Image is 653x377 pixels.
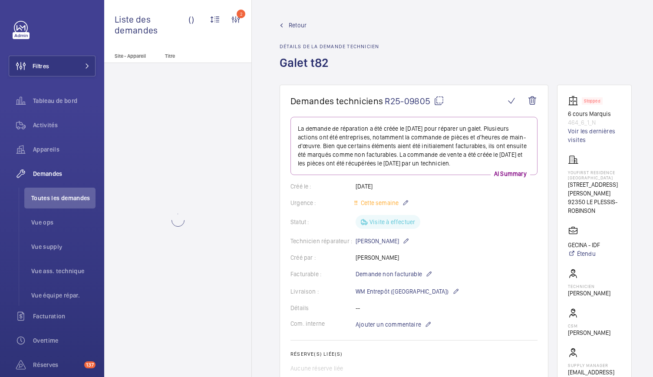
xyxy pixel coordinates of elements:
span: Toutes les demandes [31,194,96,202]
span: Vue équipe répar. [31,291,96,300]
p: [PERSON_NAME] [356,236,409,246]
p: La demande de réparation a été créée le [DATE] pour réparer un galet. Plusieurs actions ont été e... [298,124,530,168]
span: Réserves [33,360,81,369]
h2: Réserve(s) liée(s) [290,351,538,357]
a: Voir les dernières visites [568,127,621,144]
p: Site - Appareil [104,53,162,59]
span: Overtime [33,336,96,345]
img: elevator.svg [568,96,582,106]
p: WM Entrepôt ([GEOGRAPHIC_DATA]) [356,286,459,297]
span: Activités [33,121,96,129]
p: [PERSON_NAME] [568,289,610,298]
h2: Détails de la demande technicien [280,43,379,50]
p: 92350 LE PLESSIS-ROBINSON [568,198,621,215]
span: Ajouter un commentaire [356,320,421,329]
p: AI Summary [491,169,530,178]
span: Liste des demandes [115,14,188,36]
p: [STREET_ADDRESS][PERSON_NAME] [568,180,621,198]
span: R25-09805 [385,96,444,106]
p: GECINA - IDF [568,241,600,249]
span: Retour [289,21,307,30]
span: Appareils [33,145,96,154]
a: Étendu [568,249,600,258]
span: Vue ass. technique [31,267,96,275]
p: 6 cours Marquis [568,109,621,118]
p: [PERSON_NAME] [568,328,610,337]
p: YouFirst Residence [GEOGRAPHIC_DATA] [568,170,621,180]
p: 464_6_1_N [568,118,621,127]
button: Filtres [9,56,96,76]
span: Filtres [33,62,49,70]
span: Facturation [33,312,96,321]
span: Vue supply [31,242,96,251]
p: Titre [165,53,222,59]
p: CSM [568,323,610,328]
span: Demandes techniciens [290,96,383,106]
span: Vue ops [31,218,96,227]
span: Demandes [33,169,96,178]
span: Cette semaine [359,199,399,206]
h1: Galet t82 [280,55,379,85]
p: Stopped [584,99,600,103]
span: 137 [84,361,96,368]
p: Technicien [568,284,610,289]
span: Tableau de bord [33,96,96,105]
p: Supply manager [568,363,621,368]
span: Demande non facturable [356,270,422,278]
